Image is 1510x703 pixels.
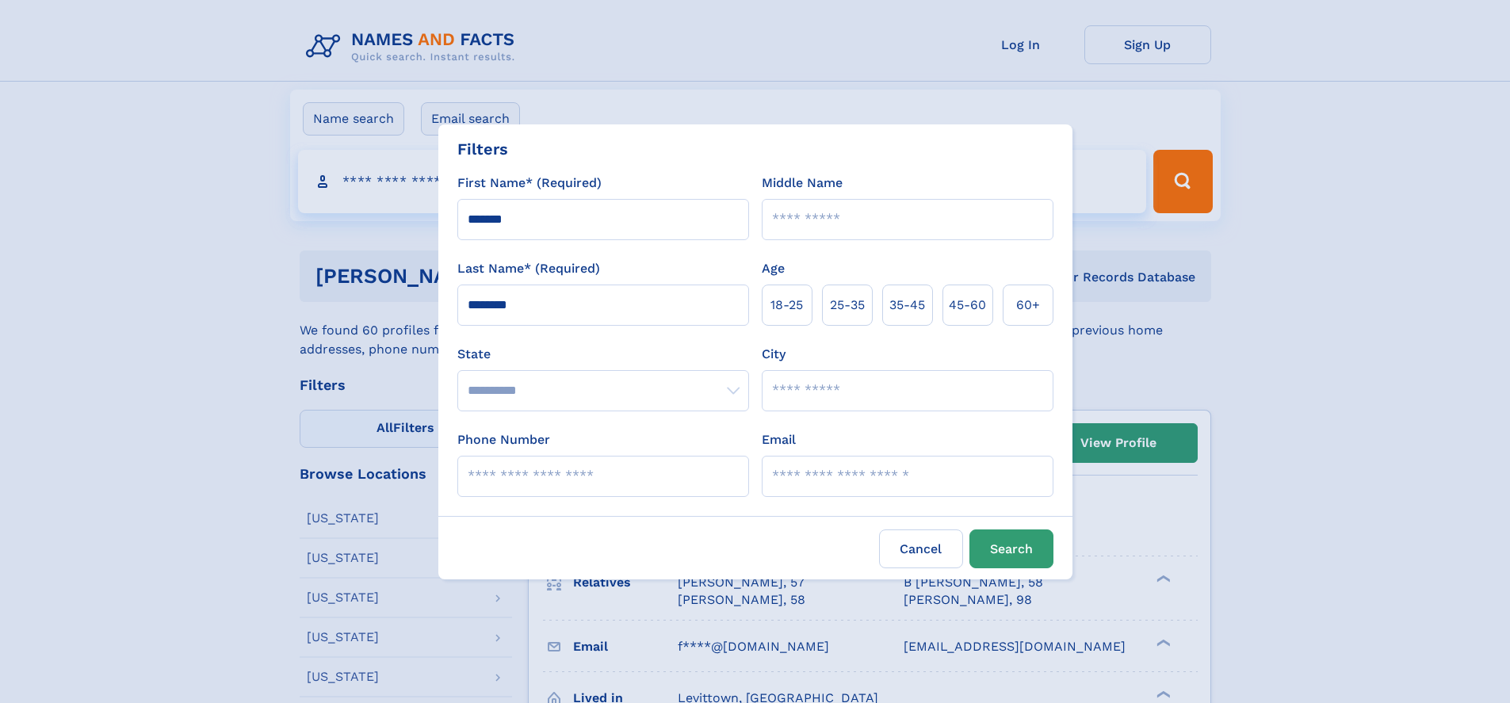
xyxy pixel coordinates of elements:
label: First Name* (Required) [457,174,602,193]
label: Last Name* (Required) [457,259,600,278]
label: Phone Number [457,430,550,449]
label: State [457,345,749,364]
div: Filters [457,137,508,161]
span: 45‑60 [949,296,986,315]
button: Search [969,529,1053,568]
label: City [762,345,786,364]
label: Age [762,259,785,278]
span: 60+ [1016,296,1040,315]
span: 25‑35 [830,296,865,315]
label: Middle Name [762,174,843,193]
label: Email [762,430,796,449]
label: Cancel [879,529,963,568]
span: 35‑45 [889,296,925,315]
span: 18‑25 [770,296,803,315]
